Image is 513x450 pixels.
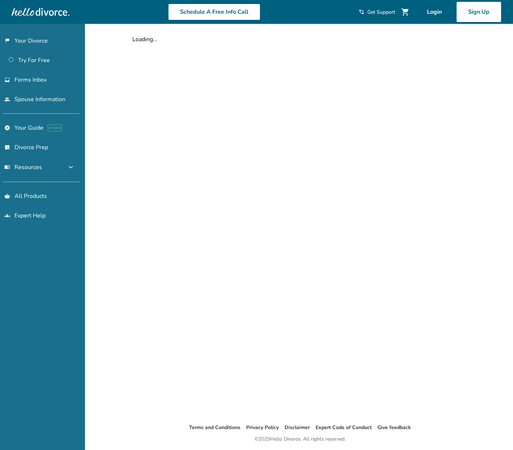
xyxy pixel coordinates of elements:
a: Terms and Conditions [189,424,240,431]
div: © 2025 Hello Divorce. All rights reserved. [255,435,346,443]
span: Resources [4,163,42,171]
div: Loading... [132,35,468,43]
span: flag_2 [4,38,10,44]
li: Disclaimer [285,423,310,432]
span: Get Support [367,9,395,16]
a: Login [415,1,453,22]
span: people [4,96,10,102]
span: explore [4,125,10,131]
a: Privacy Policy [246,424,279,431]
a: Schedule A Free Info Call [168,4,260,20]
a: Expert Code of Conduct [316,424,372,431]
span: AI beta [48,124,62,131]
li: Give feedback [377,423,411,432]
span: Forms Inbox [14,76,47,84]
span: expand_more [67,163,75,172]
span: inbox [4,77,10,83]
span: list_alt_check [4,144,10,150]
span: menu_book [4,164,10,170]
a: Sign Up [456,1,501,22]
span: groups [4,213,10,218]
span: phone_in_talk [359,9,364,15]
a: phone_in_talkGet Support [359,9,395,16]
span: shopping_cart [401,8,410,16]
span: shopping_basket [4,193,10,199]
